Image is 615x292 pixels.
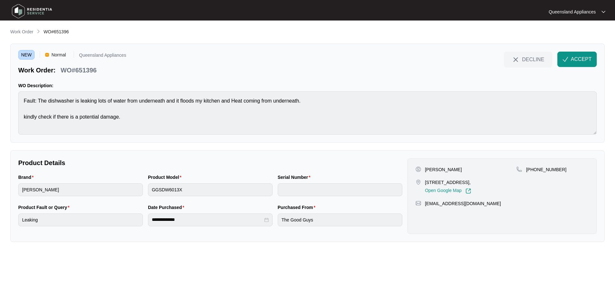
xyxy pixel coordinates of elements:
[504,52,552,67] button: close-IconDECLINE
[148,183,273,196] input: Product Model
[152,216,263,223] input: Date Purchased
[549,9,596,15] p: Queensland Appliances
[18,204,72,211] label: Product Fault or Query
[425,166,462,173] p: [PERSON_NAME]
[79,53,126,60] p: Queensland Appliances
[415,166,421,172] img: user-pin
[465,188,471,194] img: Link-External
[425,200,501,207] p: [EMAIL_ADDRESS][DOMAIN_NAME]
[61,66,96,75] p: WO#651396
[557,52,597,67] button: check-IconACCEPT
[49,50,69,60] span: Normal
[45,53,49,57] img: Vercel Logo
[148,174,184,180] label: Product Model
[36,29,41,34] img: chevron-right
[571,55,592,63] span: ACCEPT
[512,56,520,63] img: close-Icon
[522,56,544,63] span: DECLINE
[415,179,421,185] img: map-pin
[10,29,33,35] p: Work Order
[9,29,35,36] a: Work Order
[425,179,471,186] p: [STREET_ADDRESS],
[425,188,471,194] a: Open Google Map
[10,2,54,21] img: residentia service logo
[18,174,36,180] label: Brand
[602,10,605,13] img: dropdown arrow
[278,183,402,196] input: Serial Number
[415,200,421,206] img: map-pin
[44,29,69,34] span: WO#651396
[278,174,313,180] label: Serial Number
[18,158,402,167] p: Product Details
[526,166,566,173] p: [PHONE_NUMBER]
[18,66,55,75] p: Work Order:
[148,204,187,211] label: Date Purchased
[18,82,597,89] p: WO Description:
[278,213,402,226] input: Purchased From
[562,56,568,62] img: check-Icon
[516,166,522,172] img: map-pin
[18,50,35,60] span: NEW
[278,204,318,211] label: Purchased From
[18,213,143,226] input: Product Fault or Query
[18,91,597,135] textarea: Fault: The dishwasher is leaking lots of water from underneath and it floods my kitchen and Heat ...
[18,183,143,196] input: Brand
